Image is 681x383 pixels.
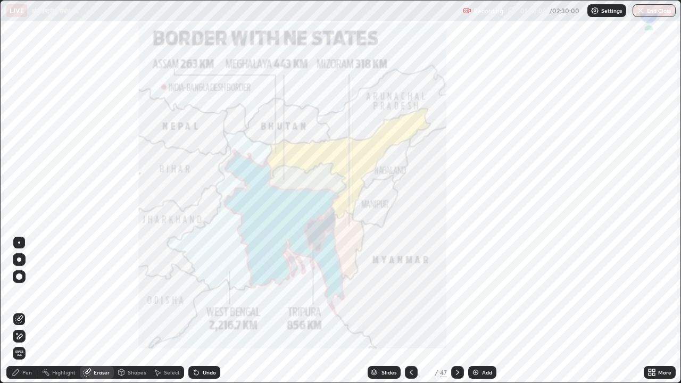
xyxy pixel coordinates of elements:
img: recording.375f2c34.svg [463,6,471,15]
div: / [435,369,438,376]
p: Settings [601,8,622,13]
img: end-class-cross [636,6,645,15]
div: Undo [203,370,216,375]
div: 5 [422,369,433,376]
p: Recording [474,7,503,15]
p: अंतर्राष्ट्रीय संबंध-14 [31,6,79,15]
img: class-settings-icons [591,6,599,15]
div: Pen [22,370,32,375]
div: Eraser [94,370,110,375]
div: More [658,370,671,375]
div: Add [482,370,492,375]
button: End Class [633,4,676,17]
p: LIVE [10,6,24,15]
div: Select [164,370,180,375]
div: Highlight [52,370,76,375]
img: add-slide-button [471,368,480,377]
div: Slides [381,370,396,375]
div: 47 [440,368,447,377]
span: Erase all [13,350,25,356]
div: Shapes [128,370,146,375]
